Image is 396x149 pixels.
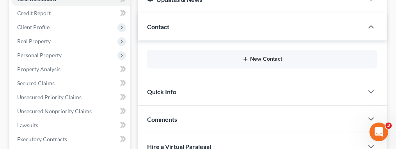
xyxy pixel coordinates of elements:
[17,80,55,86] span: Secured Claims
[385,123,392,129] span: 3
[17,108,92,114] span: Unsecured Nonpriority Claims
[369,123,388,141] iframe: Intercom live chat
[11,118,130,132] a: Lawsuits
[11,62,130,76] a: Property Analysis
[17,10,51,16] span: Credit Report
[11,132,130,146] a: Executory Contracts
[153,56,371,62] button: New Contact
[11,90,130,104] a: Unsecured Priority Claims
[17,24,50,30] span: Client Profile
[11,104,130,118] a: Unsecured Nonpriority Claims
[11,6,130,20] a: Credit Report
[17,136,67,142] span: Executory Contracts
[147,23,169,30] span: Contact
[11,76,130,90] a: Secured Claims
[147,88,176,95] span: Quick Info
[17,66,60,72] span: Property Analysis
[147,116,177,123] span: Comments
[17,38,51,44] span: Real Property
[17,94,82,100] span: Unsecured Priority Claims
[17,122,38,128] span: Lawsuits
[17,52,62,58] span: Personal Property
